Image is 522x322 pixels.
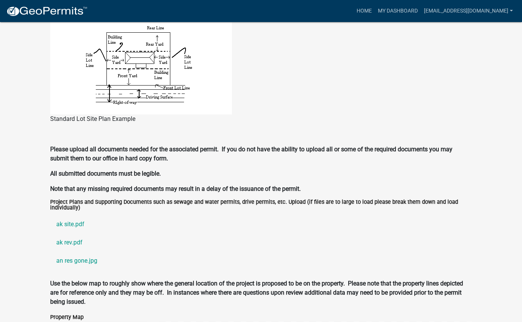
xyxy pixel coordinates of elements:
a: Home [354,4,375,18]
img: lot_setback_pics_f73b0f8a-4d41-487b-93b4-04c1c3089d74.bmp [50,16,232,114]
label: Project Plans and Supporting Documents such as sewage and water permits, drive permits, etc. Uplo... [50,200,472,211]
strong: Please upload all documents needed for the associated permit. If you do not have the ability to u... [50,146,452,162]
strong: Note that any missing required documents may result in a delay of the issuance of the permit. [50,185,301,192]
a: ak site.pdf [50,215,472,233]
label: Property Map [50,315,84,320]
a: an res gone.jpg [50,252,472,270]
strong: All submitted documents must be legible. [50,170,161,177]
strong: Use the below map to roughly show where the general location of the project is proposed to be on ... [50,280,463,305]
a: ak rev.pdf [50,233,472,252]
a: [EMAIL_ADDRESS][DOMAIN_NAME] [421,4,516,18]
a: My Dashboard [375,4,421,18]
figcaption: Standard Lot Site Plan Example [50,114,472,124]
